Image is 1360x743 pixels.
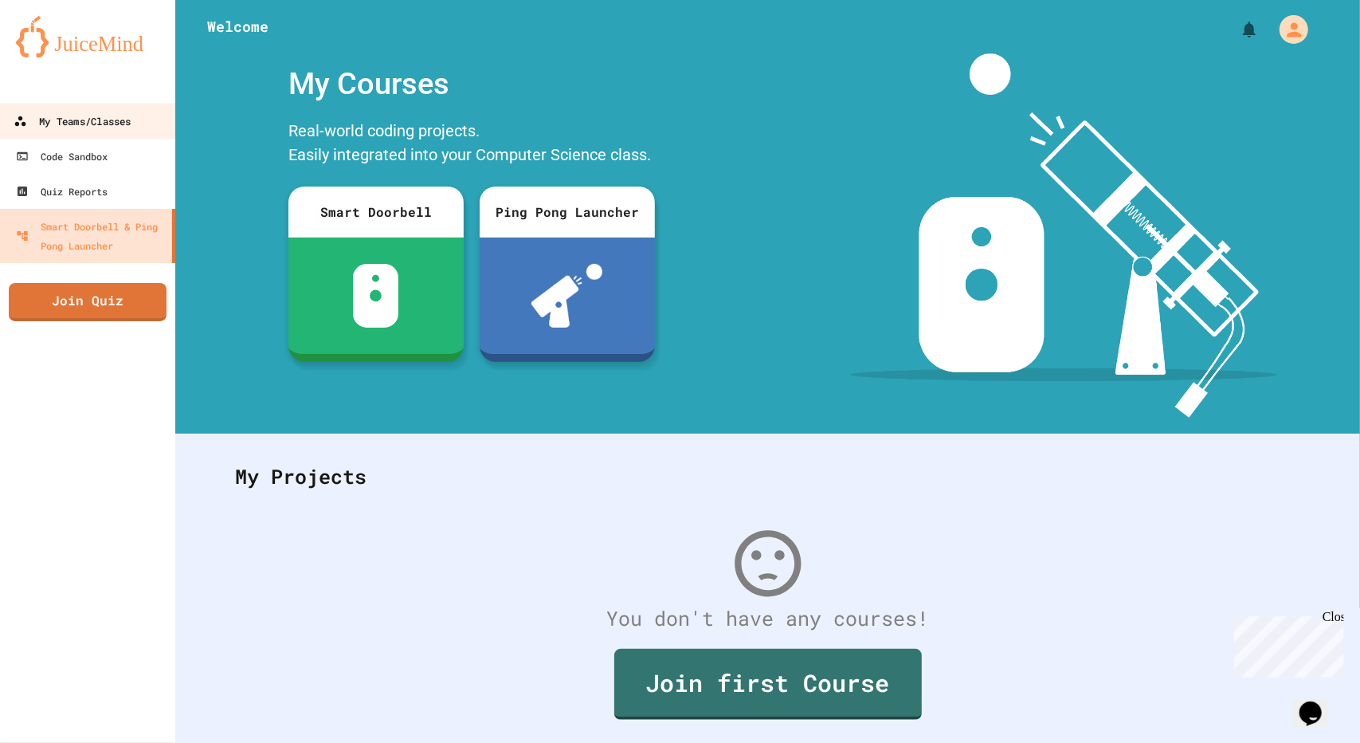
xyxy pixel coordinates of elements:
[614,649,922,720] a: Join first Course
[16,16,159,57] img: logo-orange.svg
[14,112,131,132] div: My Teams/Classes
[16,217,166,255] div: Smart Doorbell & Ping Pong Launcher
[6,6,110,101] div: Chat with us now!Close
[850,53,1277,418] img: banner-image-my-projects.png
[1210,16,1263,43] div: My Notifications
[1293,679,1344,727] iframe: chat widget
[280,115,663,175] div: Real-world coding projects. Easily integrated into your Computer Science class.
[531,264,602,328] img: ppl-with-ball.png
[9,283,167,321] a: Join Quiz
[219,446,1316,508] div: My Projects
[16,147,108,166] div: Code Sandbox
[480,187,655,238] div: Ping Pong Launcher
[1263,11,1312,48] div: My Account
[353,264,398,328] img: sdb-white.svg
[1228,610,1344,678] iframe: chat widget
[280,53,663,115] div: My Courses
[288,187,464,238] div: Smart Doorbell
[16,182,108,201] div: Quiz Reports
[219,603,1316,634] div: You don't have any courses!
